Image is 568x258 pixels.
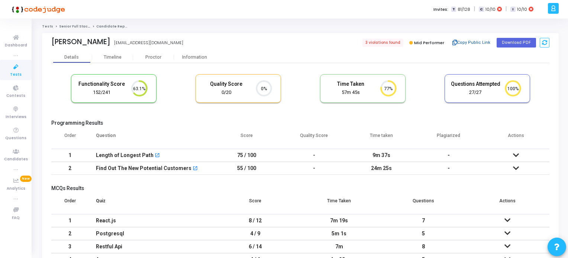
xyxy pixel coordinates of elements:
[485,6,496,13] span: 10/10
[304,228,374,240] div: 5m 1s
[381,214,465,227] td: 7
[104,55,122,60] div: Timeline
[510,7,515,12] span: I
[51,193,88,214] th: Order
[59,24,110,29] a: Senior Full Stack Developer
[42,24,53,29] a: Tests
[10,72,22,78] span: Tests
[451,81,500,87] h5: Questions Attempted
[506,5,507,13] span: |
[451,7,456,12] span: T
[12,215,20,221] span: FAQ
[348,162,415,175] td: 24m 25s
[213,214,297,227] td: 8 / 12
[348,149,415,162] td: 9m 37s
[213,149,280,162] td: 75 / 100
[465,193,549,214] th: Actions
[5,42,27,49] span: Dashboard
[458,6,470,13] span: 81/128
[381,240,465,253] td: 8
[6,93,25,99] span: Contests
[51,128,88,149] th: Order
[96,162,191,174] div: Find Out The New Potential Customers
[451,89,500,96] div: 27/27
[304,241,374,253] div: 7m
[348,128,415,149] th: Time taken
[280,128,348,149] th: Quality Score
[77,81,127,87] h5: Functionality Score
[193,166,198,172] mat-icon: open_in_new
[474,5,475,13] span: |
[213,193,297,214] th: Score
[213,227,297,240] td: 4 / 9
[415,128,482,149] th: Plagiarized
[433,6,448,13] label: Invites:
[174,55,215,60] div: Information
[497,38,536,48] button: Download PDF
[42,24,559,29] nav: breadcrumb
[201,89,251,96] div: 0/20
[51,227,88,240] td: 2
[64,55,79,60] div: Details
[7,186,25,192] span: Analytics
[362,39,403,47] span: 3 violations found
[155,153,160,159] mat-icon: open_in_new
[114,40,183,46] div: [EMAIL_ADDRESS][DOMAIN_NAME]
[201,81,251,87] h5: Quality Score
[381,227,465,240] td: 5
[482,128,549,149] th: Actions
[213,128,280,149] th: Score
[51,37,110,46] div: [PERSON_NAME]
[51,162,88,175] td: 2
[448,165,450,171] span: -
[517,6,527,13] span: 10/10
[280,149,348,162] td: -
[88,128,213,149] th: Question
[51,185,549,192] h5: MCQs Results
[51,149,88,162] td: 1
[133,55,174,60] div: Proctor
[51,120,549,126] h5: Programming Results
[479,7,484,12] span: C
[96,228,206,240] div: Postgresql
[96,215,206,227] div: React.js
[213,162,280,175] td: 55 / 100
[280,162,348,175] td: -
[20,176,32,182] span: New
[304,215,374,227] div: 7m 19s
[51,214,88,227] td: 1
[96,241,206,253] div: Restful Api
[96,149,154,161] div: Length of Longest Path
[9,2,65,17] img: logo
[448,152,450,158] span: -
[6,114,26,120] span: Interviews
[51,240,88,253] td: 3
[326,89,376,96] div: 57m 45s
[381,193,465,214] th: Questions
[5,135,26,141] span: Questions
[96,24,130,29] span: Candidate Report
[4,156,28,163] span: Candidates
[326,81,376,87] h5: Time Taken
[450,37,493,48] button: Copy Public Link
[77,89,127,96] div: 152/241
[414,40,444,46] span: Mid Performer
[297,193,381,214] th: Time Taken
[213,240,297,253] td: 6 / 14
[88,193,213,214] th: Quiz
